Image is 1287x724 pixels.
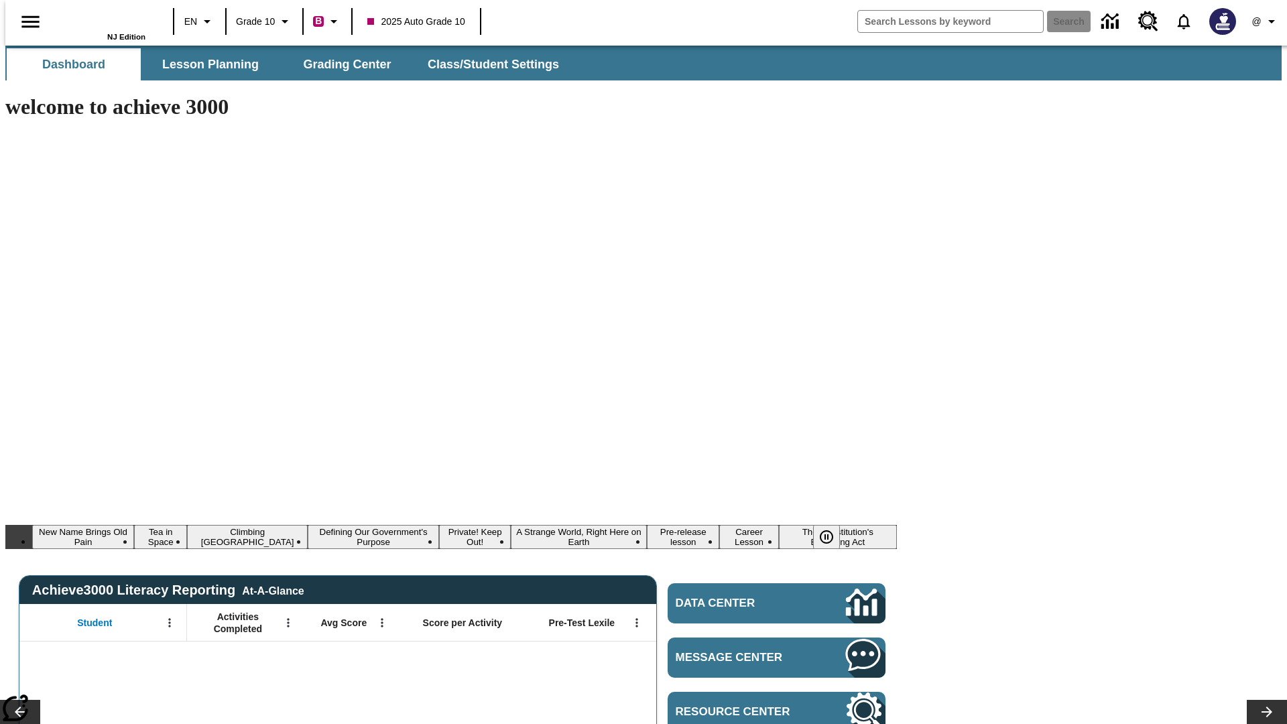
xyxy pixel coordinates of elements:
[187,525,307,549] button: Slide 3 Climbing Mount Tai
[1209,8,1236,35] img: Avatar
[77,617,112,629] span: Student
[194,611,282,635] span: Activities Completed
[813,525,853,549] div: Pause
[242,583,304,597] div: At-A-Glance
[627,613,647,633] button: Open Menu
[231,9,298,34] button: Grade: Grade 10, Select a grade
[367,15,465,29] span: 2025 Auto Grade 10
[178,9,221,34] button: Language: EN, Select a language
[1130,3,1166,40] a: Resource Center, Will open in new tab
[280,48,414,80] button: Grading Center
[676,651,806,664] span: Message Center
[423,617,503,629] span: Score per Activity
[5,48,571,80] div: SubNavbar
[439,525,511,549] button: Slide 5 Private! Keep Out!
[1166,4,1201,39] a: Notifications
[7,48,141,80] button: Dashboard
[58,6,145,33] a: Home
[303,57,391,72] span: Grading Center
[160,613,180,633] button: Open Menu
[813,525,840,549] button: Pause
[308,525,440,549] button: Slide 4 Defining Our Government's Purpose
[511,525,647,549] button: Slide 6 A Strange World, Right Here on Earth
[1251,15,1261,29] span: @
[1247,700,1287,724] button: Lesson carousel, Next
[134,525,187,549] button: Slide 2 Tea in Space
[1201,4,1244,39] button: Select a new avatar
[308,9,347,34] button: Boost Class color is violet red. Change class color
[236,15,275,29] span: Grade 10
[779,525,897,549] button: Slide 9 The Constitution's Balancing Act
[719,525,778,549] button: Slide 8 Career Lesson
[42,57,105,72] span: Dashboard
[278,613,298,633] button: Open Menu
[315,13,322,29] span: B
[32,583,304,598] span: Achieve3000 Literacy Reporting
[549,617,615,629] span: Pre-Test Lexile
[1093,3,1130,40] a: Data Center
[428,57,559,72] span: Class/Student Settings
[647,525,719,549] button: Slide 7 Pre-release lesson
[143,48,278,80] button: Lesson Planning
[58,5,145,41] div: Home
[372,613,392,633] button: Open Menu
[107,33,145,41] span: NJ Edition
[5,95,897,119] h1: welcome to achieve 3000
[858,11,1043,32] input: search field
[32,525,134,549] button: Slide 1 New Name Brings Old Pain
[162,57,259,72] span: Lesson Planning
[417,48,570,80] button: Class/Student Settings
[676,705,806,719] span: Resource Center
[1244,9,1287,34] button: Profile/Settings
[320,617,367,629] span: Avg Score
[668,583,885,623] a: Data Center
[5,46,1282,80] div: SubNavbar
[668,638,885,678] a: Message Center
[676,597,801,610] span: Data Center
[11,2,50,42] button: Open side menu
[184,15,197,29] span: EN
